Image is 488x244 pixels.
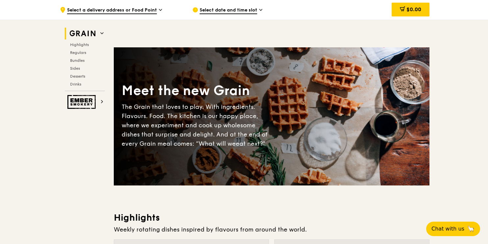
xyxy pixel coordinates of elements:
[467,225,475,233] span: 🦙
[70,42,89,47] span: Highlights
[431,225,464,233] span: Chat with us
[114,212,429,224] h3: Highlights
[70,50,86,55] span: Regulars
[67,28,98,39] img: Grain web logo
[70,58,85,63] span: Bundles
[70,74,85,79] span: Desserts
[67,95,98,109] img: Ember Smokery web logo
[200,7,257,14] span: Select date and time slot
[67,7,157,14] span: Select a delivery address or Food Point
[122,82,272,100] div: Meet the new Grain
[426,222,480,236] button: Chat with us🦙
[122,102,272,148] div: The Grain that loves to play. With ingredients. Flavours. Food. The kitchen is our happy place, w...
[406,6,421,12] span: $0.00
[114,225,429,234] div: Weekly rotating dishes inspired by flavours from around the world.
[236,140,265,147] span: eat next?”
[70,82,81,86] span: Drinks
[70,66,80,71] span: Sides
